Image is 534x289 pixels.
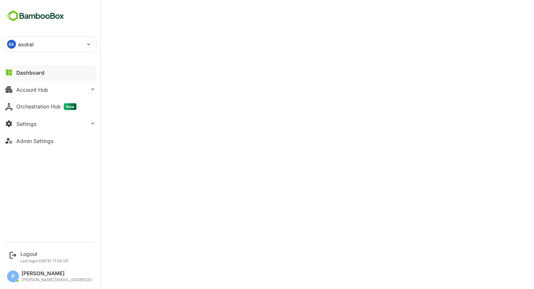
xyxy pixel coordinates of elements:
div: Dashboard [16,69,44,76]
p: exotel [18,40,34,48]
button: Account Hub [4,82,96,97]
img: BambooboxFullLogoMark.5f36c76dfaba33ec1ec1367b70bb1252.svg [4,9,66,23]
div: Admin Settings [16,138,53,144]
button: Dashboard [4,65,96,80]
div: Account Hub [16,87,48,93]
p: Last login: [DATE] 17:03 IST [20,259,69,263]
div: [PERSON_NAME] [22,270,92,277]
div: Logout [20,251,69,257]
button: Orchestration HubNew [4,99,96,114]
span: New [64,103,76,110]
div: Orchestration Hub [16,103,76,110]
div: P [7,270,19,282]
div: [PERSON_NAME][EMAIL_ADDRESS] [22,277,92,282]
div: Settings [16,121,36,127]
button: Settings [4,116,96,131]
button: Admin Settings [4,133,96,148]
div: EXexotel [4,37,96,52]
div: EX [7,40,16,49]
